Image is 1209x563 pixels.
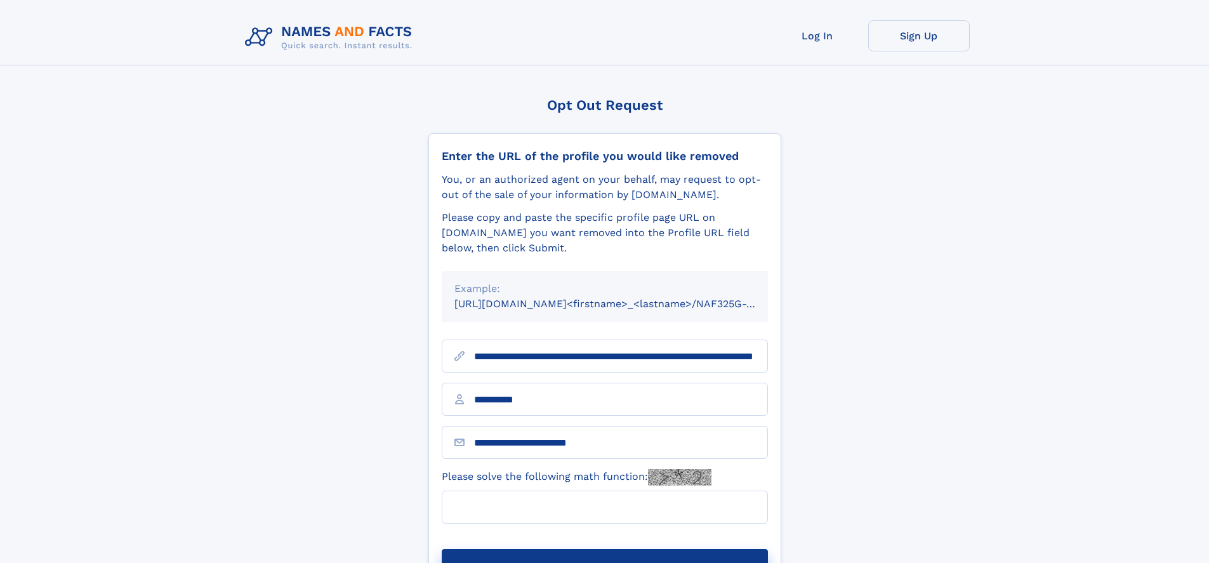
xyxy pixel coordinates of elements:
[428,97,781,113] div: Opt Out Request
[454,298,792,310] small: [URL][DOMAIN_NAME]<firstname>_<lastname>/NAF325G-xxxxxxxx
[868,20,970,51] a: Sign Up
[454,281,755,296] div: Example:
[442,469,711,486] label: Please solve the following math function:
[442,149,768,163] div: Enter the URL of the profile you would like removed
[767,20,868,51] a: Log In
[442,172,768,202] div: You, or an authorized agent on your behalf, may request to opt-out of the sale of your informatio...
[240,20,423,55] img: Logo Names and Facts
[442,210,768,256] div: Please copy and paste the specific profile page URL on [DOMAIN_NAME] you want removed into the Pr...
